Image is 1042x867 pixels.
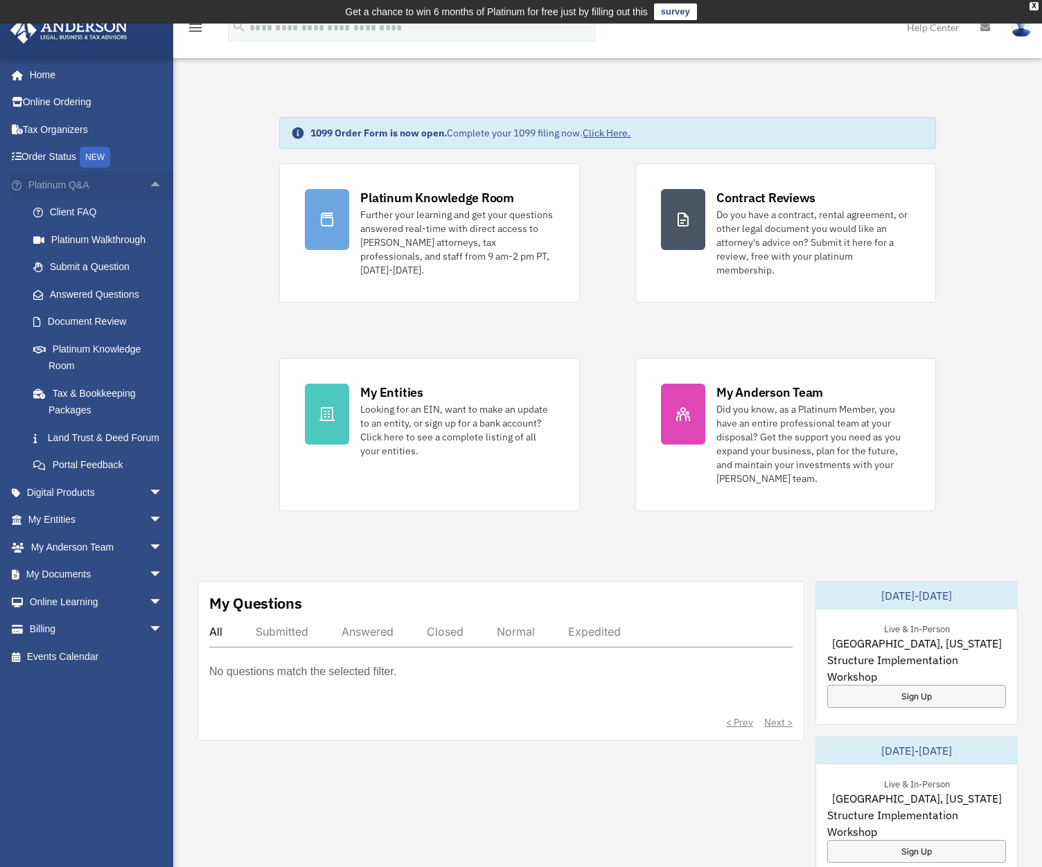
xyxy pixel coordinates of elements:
i: menu [187,19,204,36]
div: Closed [427,625,463,638]
div: Contract Reviews [716,189,815,206]
a: Platinum Q&Aarrow_drop_up [10,171,184,199]
div: Complete your 1099 filing now. [310,126,630,140]
a: Answered Questions [19,280,184,308]
span: Structure Implementation Workshop [827,652,1006,685]
a: My Anderson Team Did you know, as a Platinum Member, you have an entire professional team at your... [635,358,936,511]
a: My Anderson Teamarrow_drop_down [10,533,184,561]
span: arrow_drop_down [149,588,177,616]
div: Looking for an EIN, want to make an update to an entity, or sign up for a bank account? Click her... [360,402,554,458]
a: Contract Reviews Do you have a contract, rental agreement, or other legal document you would like... [635,163,936,303]
a: Client FAQ [19,199,184,226]
span: [GEOGRAPHIC_DATA], [US_STATE] [832,635,1002,652]
a: Click Here. [583,127,630,139]
a: Events Calendar [10,643,184,670]
span: Structure Implementation Workshop [827,807,1006,840]
div: All [209,625,222,638]
a: Order StatusNEW [10,143,184,172]
a: Home [10,61,177,89]
a: Portal Feedback [19,452,184,479]
div: Normal [497,625,535,638]
a: Platinum Walkthrough [19,226,184,253]
div: Live & In-Person [873,776,961,790]
div: Get a chance to win 6 months of Platinum for free just by filling out this [345,3,648,20]
a: Online Learningarrow_drop_down [10,588,184,616]
a: Tax Organizers [10,116,184,143]
div: [DATE]-[DATE] [816,737,1017,765]
a: Submit a Question [19,253,184,281]
div: Submitted [256,625,308,638]
div: Live & In-Person [873,620,961,635]
a: My Entities Looking for an EIN, want to make an update to an entity, or sign up for a bank accoun... [279,358,580,511]
a: Sign Up [827,840,1006,863]
a: My Documentsarrow_drop_down [10,561,184,589]
span: arrow_drop_down [149,616,177,644]
img: Anderson Advisors Platinum Portal [6,17,132,44]
span: arrow_drop_down [149,479,177,507]
a: My Entitiesarrow_drop_down [10,506,184,534]
a: Platinum Knowledge Room [19,335,184,379]
div: [DATE]-[DATE] [816,582,1017,609]
a: menu [187,24,204,36]
a: Document Review [19,308,184,336]
a: Sign Up [827,685,1006,708]
div: close [1030,2,1039,10]
div: Answered [342,625,394,638]
a: Online Ordering [10,89,184,116]
div: NEW [80,147,110,168]
div: Expedited [568,625,621,638]
span: [GEOGRAPHIC_DATA], [US_STATE] [832,790,1002,807]
a: Land Trust & Deed Forum [19,424,184,452]
span: arrow_drop_down [149,533,177,562]
div: Do you have a contract, rental agreement, or other legal document you would like an attorney's ad... [716,208,910,277]
div: My Entities [360,384,423,401]
span: arrow_drop_down [149,506,177,535]
p: No questions match the selected filter. [209,662,396,681]
span: arrow_drop_up [149,171,177,199]
div: Further your learning and get your questions answered real-time with direct access to [PERSON_NAM... [360,208,554,277]
img: User Pic [1011,17,1032,37]
i: search [231,19,247,34]
a: Tax & Bookkeeping Packages [19,379,184,424]
a: Billingarrow_drop_down [10,616,184,643]
strong: 1099 Order Form is now open. [310,127,447,139]
span: arrow_drop_down [149,561,177,589]
div: My Anderson Team [716,384,823,401]
a: Platinum Knowledge Room Further your learning and get your questions answered real-time with dire... [279,163,580,303]
div: Did you know, as a Platinum Member, you have an entire professional team at your disposal? Get th... [716,402,910,485]
a: survey [654,3,697,20]
div: My Questions [209,593,302,614]
div: Platinum Knowledge Room [360,189,514,206]
a: Digital Productsarrow_drop_down [10,479,184,506]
